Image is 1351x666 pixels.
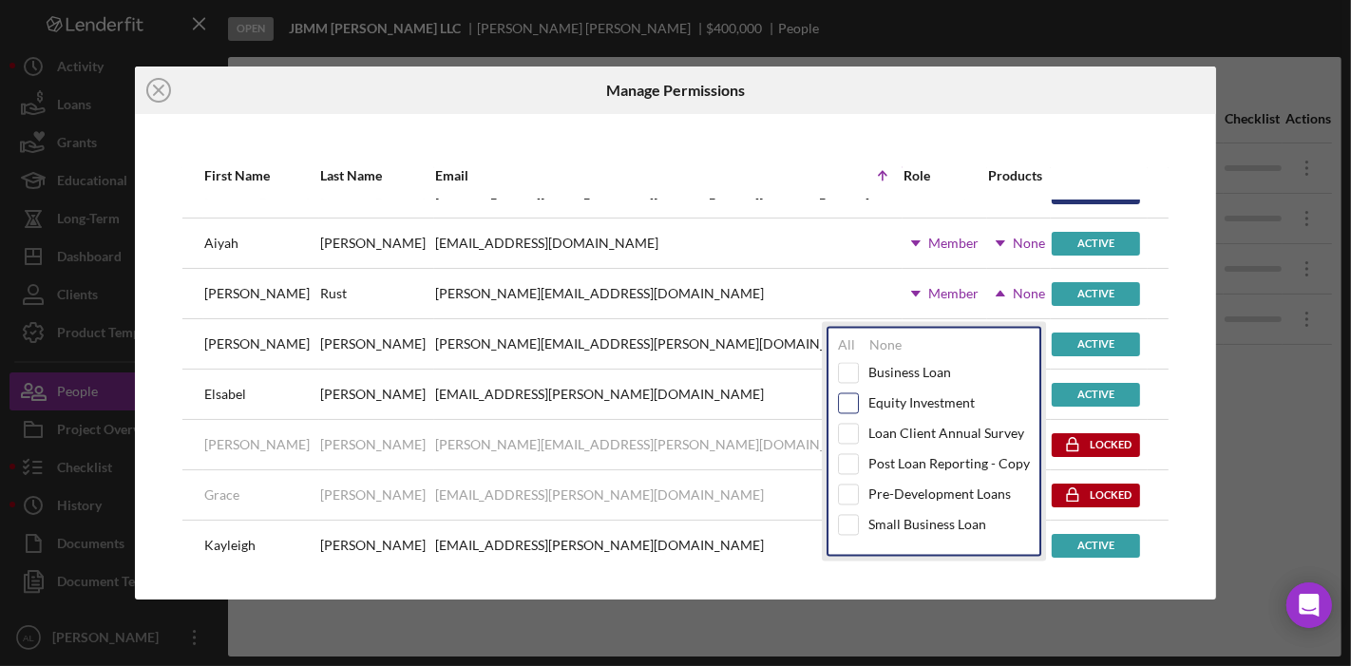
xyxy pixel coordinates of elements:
[204,538,256,553] div: Kayleigh
[868,457,1030,472] div: Post Loan Reporting - Copy
[435,168,669,183] div: Email
[320,336,426,352] div: [PERSON_NAME]
[1052,383,1140,407] div: Active
[838,338,855,353] div: All
[435,487,764,503] div: [EMAIL_ADDRESS][PERSON_NAME][DOMAIN_NAME]
[868,396,975,411] div: Equity Investment
[1052,232,1140,256] div: Active
[1013,286,1045,301] div: None
[869,338,902,353] div: None
[988,168,1050,183] div: Products
[904,168,986,183] div: Role
[204,387,246,402] div: Elsabel
[435,336,869,352] div: [PERSON_NAME][EMAIL_ADDRESS][PERSON_NAME][DOMAIN_NAME]
[868,487,1011,503] div: Pre-Development Loans
[435,538,764,553] div: [EMAIL_ADDRESS][PERSON_NAME][DOMAIN_NAME]
[435,437,869,452] div: [PERSON_NAME][EMAIL_ADDRESS][PERSON_NAME][DOMAIN_NAME]
[320,437,426,452] div: [PERSON_NAME]
[928,286,979,301] div: Member
[868,427,1024,442] div: Loan Client Annual Survey
[1052,333,1140,356] div: Active
[320,286,347,301] div: Rust
[320,236,426,251] div: [PERSON_NAME]
[1052,433,1140,457] div: Locked
[204,286,310,301] div: [PERSON_NAME]
[1052,484,1140,507] div: Locked
[1052,534,1140,558] div: Active
[868,518,986,533] div: Small Business Loan
[204,168,317,183] div: First Name
[435,236,658,251] div: [EMAIL_ADDRESS][DOMAIN_NAME]
[204,236,238,251] div: Aiyah
[1052,282,1140,306] div: Active
[204,487,239,503] div: Grace
[928,236,979,251] div: Member
[435,286,764,301] div: [PERSON_NAME][EMAIL_ADDRESS][DOMAIN_NAME]
[204,336,310,352] div: [PERSON_NAME]
[320,538,426,553] div: [PERSON_NAME]
[606,82,745,99] h6: Manage Permissions
[1286,582,1332,628] div: Open Intercom Messenger
[1013,236,1045,251] div: None
[320,387,426,402] div: [PERSON_NAME]
[320,487,426,503] div: [PERSON_NAME]
[868,366,951,381] div: Business Loan
[204,437,310,452] div: [PERSON_NAME]
[435,387,764,402] div: [EMAIL_ADDRESS][PERSON_NAME][DOMAIN_NAME]
[320,168,433,183] div: Last Name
